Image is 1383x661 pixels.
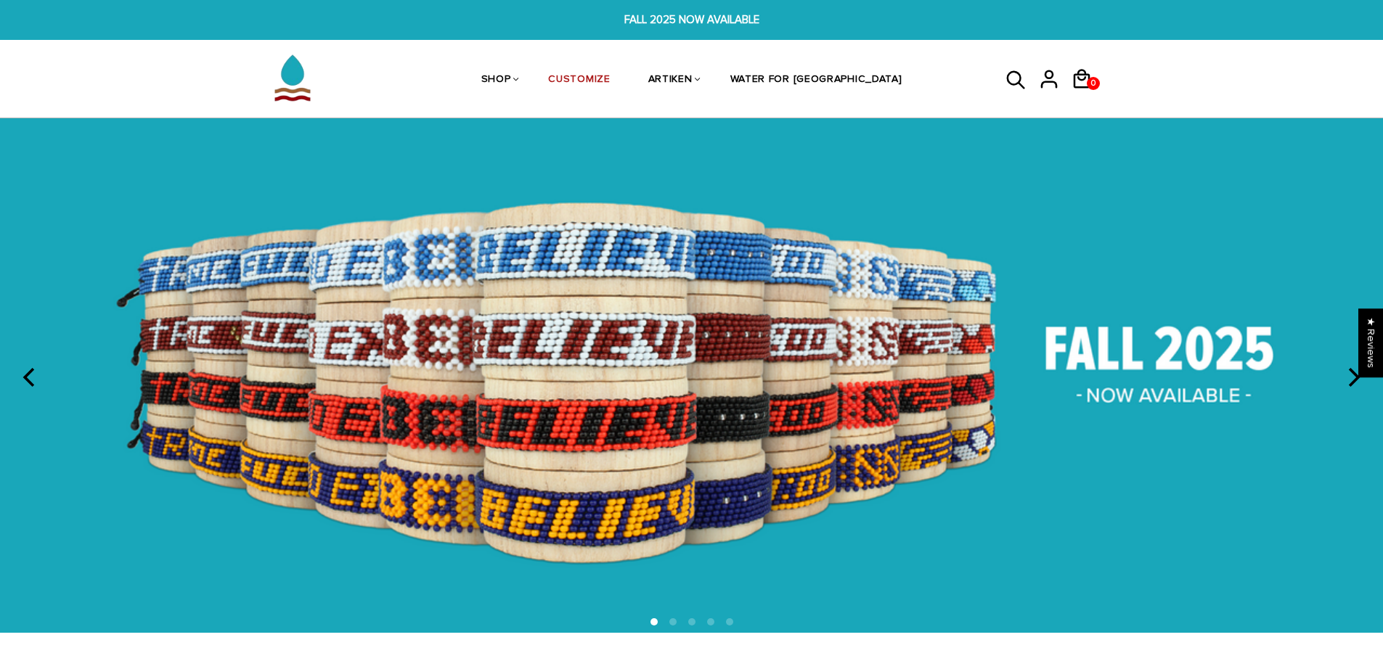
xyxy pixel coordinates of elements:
a: ARTIKEN [648,42,693,119]
a: 0 [1071,94,1103,97]
span: 0 [1088,73,1099,94]
button: previous [15,361,46,393]
div: Click to open Judge.me floating reviews tab [1358,308,1383,377]
a: SHOP [481,42,511,119]
a: WATER FOR [GEOGRAPHIC_DATA] [730,42,902,119]
button: next [1337,361,1368,393]
span: FALL 2025 NOW AVAILABLE [424,12,960,28]
a: CUSTOMIZE [548,42,610,119]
